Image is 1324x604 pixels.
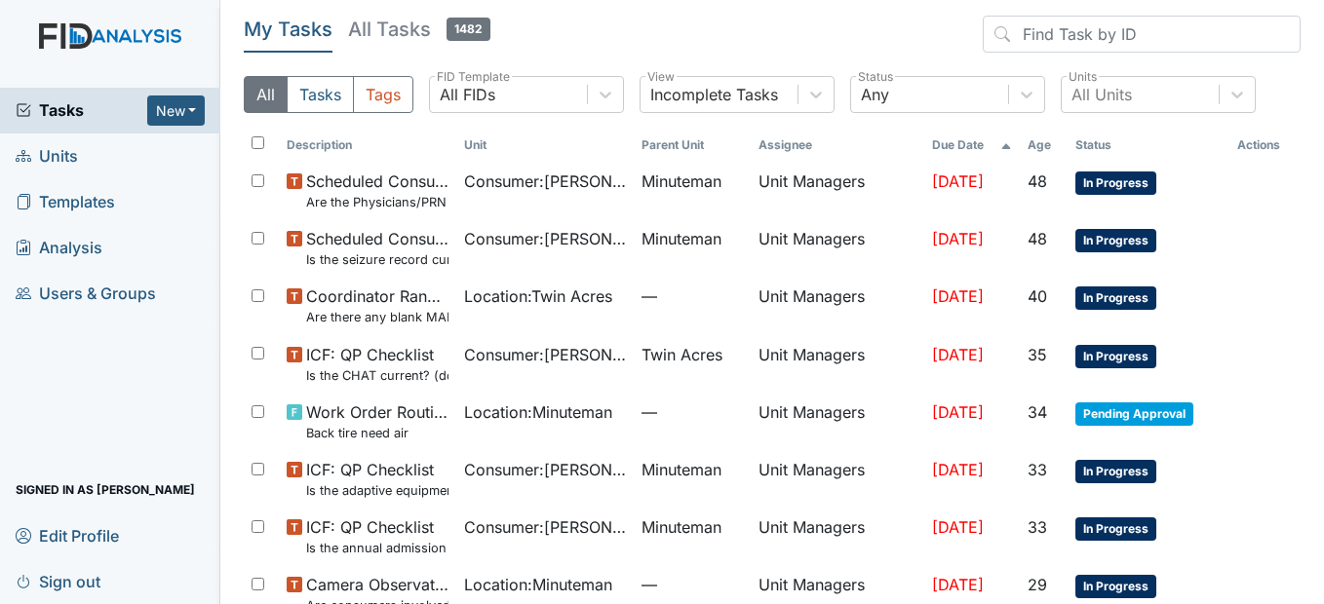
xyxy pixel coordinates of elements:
[306,539,448,557] small: Is the annual admission agreement current? (document the date in the comment section)
[642,400,743,424] span: —
[447,18,490,41] span: 1482
[1028,171,1047,191] span: 48
[456,129,634,162] th: Toggle SortBy
[1068,129,1229,162] th: Toggle SortBy
[861,83,889,106] div: Any
[16,187,115,217] span: Templates
[464,170,626,193] span: Consumer : [PERSON_NAME]
[642,515,721,539] span: Minuteman
[16,98,147,122] a: Tasks
[279,129,456,162] th: Toggle SortBy
[642,170,721,193] span: Minuteman
[464,284,612,308] span: Location : Twin Acres
[751,277,924,334] td: Unit Managers
[634,129,751,162] th: Toggle SortBy
[306,458,448,500] span: ICF: QP Checklist Is the adaptive equipment consent current? (document the date in the comment se...
[306,424,448,442] small: Back tire need air
[642,227,721,250] span: Minuteman
[751,450,924,508] td: Unit Managers
[306,343,448,385] span: ICF: QP Checklist Is the CHAT current? (document the date in the comment section)
[1028,575,1047,594] span: 29
[16,520,119,550] span: Edit Profile
[1028,345,1047,364] span: 35
[348,16,490,43] h5: All Tasks
[306,227,448,269] span: Scheduled Consumer Chart Review Is the seizure record current?
[1075,575,1156,598] span: In Progress
[252,136,264,149] input: Toggle All Rows Selected
[642,284,743,308] span: —
[1075,517,1156,541] span: In Progress
[464,400,612,424] span: Location : Minuteman
[306,284,448,326] span: Coordinator Random Are there any blank MAR"s
[1028,460,1047,479] span: 33
[1075,345,1156,368] span: In Progress
[751,129,924,162] th: Assignee
[751,508,924,565] td: Unit Managers
[932,229,984,248] span: [DATE]
[306,400,448,442] span: Work Order Routine Back tire need air
[16,474,195,505] span: Signed in as [PERSON_NAME]
[1071,83,1132,106] div: All Units
[306,481,448,500] small: Is the adaptive equipment consent current? (document the date in the comment section)
[464,458,626,481] span: Consumer : [PERSON_NAME][GEOGRAPHIC_DATA]
[16,279,156,309] span: Users & Groups
[1028,402,1047,422] span: 34
[440,83,495,106] div: All FIDs
[1028,286,1047,306] span: 40
[16,233,102,263] span: Analysis
[1028,229,1047,248] span: 48
[751,335,924,393] td: Unit Managers
[1075,229,1156,252] span: In Progress
[244,76,413,113] div: Type filter
[1020,129,1068,162] th: Toggle SortBy
[1075,171,1156,195] span: In Progress
[147,95,206,126] button: New
[306,193,448,211] small: Are the Physicians/PRN orders updated every 90 days?
[932,286,984,306] span: [DATE]
[932,517,984,537] span: [DATE]
[306,366,448,385] small: Is the CHAT current? (document the date in the comment section)
[464,515,626,539] span: Consumer : [PERSON_NAME][GEOGRAPHIC_DATA]
[650,83,778,106] div: Incomplete Tasks
[1075,460,1156,483] span: In Progress
[1028,517,1047,537] span: 33
[464,227,626,250] span: Consumer : [PERSON_NAME]
[244,76,288,113] button: All
[751,393,924,450] td: Unit Managers
[244,16,332,43] h5: My Tasks
[924,129,1020,162] th: Toggle SortBy
[751,162,924,219] td: Unit Managers
[353,76,413,113] button: Tags
[642,458,721,481] span: Minuteman
[642,343,722,366] span: Twin Acres
[464,573,612,596] span: Location : Minuteman
[932,460,984,479] span: [DATE]
[287,76,354,113] button: Tasks
[16,566,100,596] span: Sign out
[306,515,448,557] span: ICF: QP Checklist Is the annual admission agreement current? (document the date in the comment se...
[983,16,1301,53] input: Find Task by ID
[1075,402,1193,426] span: Pending Approval
[751,219,924,277] td: Unit Managers
[932,345,984,364] span: [DATE]
[1229,129,1301,162] th: Actions
[932,575,984,594] span: [DATE]
[932,402,984,422] span: [DATE]
[642,573,743,596] span: —
[306,308,448,326] small: Are there any blank MAR"s
[932,171,984,191] span: [DATE]
[16,141,78,171] span: Units
[1075,286,1156,310] span: In Progress
[464,343,626,366] span: Consumer : [PERSON_NAME]
[306,250,448,269] small: Is the seizure record current?
[306,170,448,211] span: Scheduled Consumer Chart Review Are the Physicians/PRN orders updated every 90 days?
